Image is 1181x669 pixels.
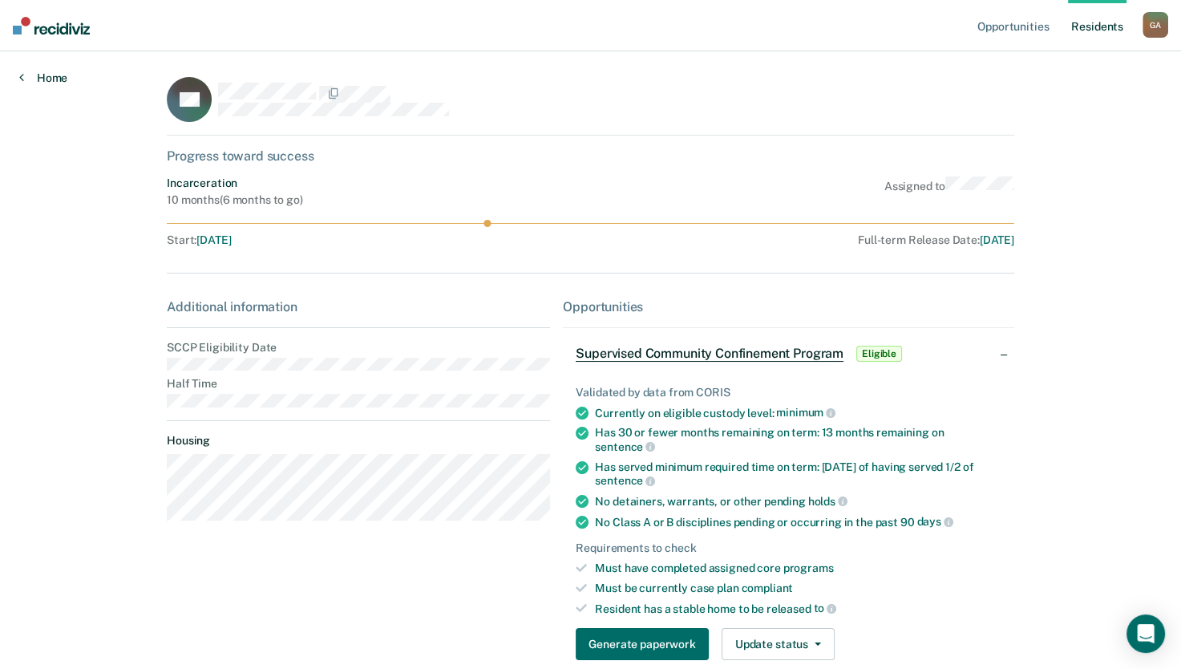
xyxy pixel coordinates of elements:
button: GA [1143,12,1168,38]
span: [DATE] [980,233,1014,246]
img: Recidiviz [13,17,90,34]
span: Eligible [856,346,902,362]
div: No detainers, warrants, or other pending [595,494,1001,509]
span: sentence [595,440,655,453]
span: holds [808,495,847,508]
div: Assigned to [884,176,1014,207]
button: Update status [722,628,835,660]
span: Supervised Community Confinement Program [576,346,843,362]
dt: Housing [167,434,550,448]
span: sentence [595,474,655,487]
div: G A [1143,12,1168,38]
span: [DATE] [196,233,231,246]
div: Has served minimum required time on term: [DATE] of having served 1/2 of [595,460,1001,488]
div: Supervised Community Confinement ProgramEligible [563,328,1014,379]
div: Start : [167,233,541,247]
div: Validated by data from CORIS [576,386,1001,399]
span: to [813,602,836,614]
div: Full-term Release Date : [548,233,1014,247]
a: Generate paperwork [576,628,714,660]
div: Has 30 or fewer months remaining on term: 13 months remaining on [595,426,1001,453]
div: Must have completed assigned core [595,562,1001,575]
div: No Class A or B disciplines pending or occurring in the past 90 [595,515,1001,529]
div: Open Intercom Messenger [1126,614,1165,653]
span: minimum [776,406,835,419]
span: days [916,515,952,528]
div: Incarceration [167,176,303,190]
div: Currently on eligible custody level: [595,406,1001,420]
button: Generate paperwork [576,628,708,660]
div: Resident has a stable home to be released [595,602,1001,616]
dt: SCCP Eligibility Date [167,341,550,355]
div: Opportunities [563,299,1014,314]
div: Requirements to check [576,541,1001,555]
div: Progress toward success [167,148,1014,164]
a: Home [19,71,67,85]
div: Additional information [167,299,550,314]
span: programs [783,562,834,574]
div: 10 months ( 6 months to go ) [167,193,303,207]
dt: Half Time [167,377,550,391]
span: compliant [741,582,793,594]
div: Must be currently case plan [595,582,1001,595]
